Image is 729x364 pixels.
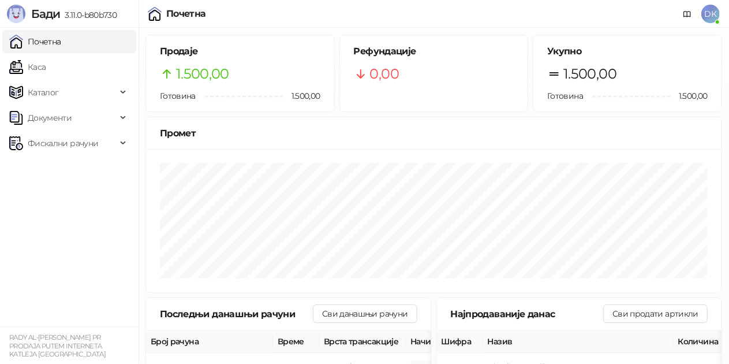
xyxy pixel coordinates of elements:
[451,307,604,321] div: Најпродаваније данас
[483,330,674,353] th: Назив
[319,330,406,353] th: Врста трансакције
[313,304,417,323] button: Сви данашњи рачуни
[160,126,708,140] div: Промет
[31,7,60,21] span: Бади
[437,330,483,353] th: Шифра
[273,330,319,353] th: Време
[406,330,521,353] th: Начини плаћања
[160,44,320,58] h5: Продаје
[603,304,708,323] button: Сви продати артикли
[28,81,59,104] span: Каталог
[7,5,25,23] img: Logo
[547,44,708,58] h5: Укупно
[146,330,273,353] th: Број рачуна
[563,63,616,85] span: 1.500,00
[28,106,72,129] span: Документи
[674,330,726,353] th: Количина
[701,5,720,23] span: DK
[283,90,320,102] span: 1.500,00
[176,63,229,85] span: 1.500,00
[354,44,514,58] h5: Рефундације
[60,10,117,20] span: 3.11.0-b80b730
[678,5,697,23] a: Документација
[160,307,313,321] div: Последњи данашњи рачуни
[9,333,106,358] small: RADY AL-[PERSON_NAME] PR PRODAJA PUTEM INTERNETA KATLEJA [GEOGRAPHIC_DATA]
[671,90,708,102] span: 1.500,00
[547,91,583,101] span: Готовина
[370,63,399,85] span: 0,00
[160,91,196,101] span: Готовина
[9,30,61,53] a: Почетна
[28,132,98,155] span: Фискални рачуни
[166,9,206,18] div: Почетна
[9,55,46,79] a: Каса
